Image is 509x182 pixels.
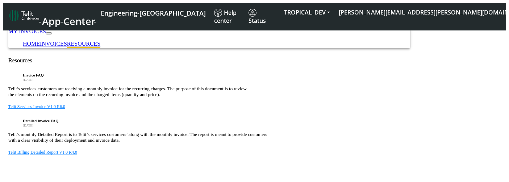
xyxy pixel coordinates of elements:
[23,73,501,77] h6: Invoice FAQ
[214,9,237,25] span: Help center
[46,32,52,34] button: Toggle navigation
[8,104,65,109] a: Telit Services Invoice V1.0 R6.0
[23,119,501,123] h6: Detailed Invoice FAQ
[100,6,205,19] a: Your current platform instance
[8,57,501,64] div: Resources
[9,8,95,25] a: App Center
[246,6,280,28] a: Status
[23,78,33,82] span: [DATE]
[249,9,266,25] span: Status
[8,28,46,34] a: MY INVOICES
[23,41,40,47] a: HOME
[23,124,33,127] span: [DATE]
[67,41,100,47] a: RESOURCES
[211,6,246,28] a: Help center
[8,86,501,98] article: Telit’s services customers are receiving a monthly invoice for the recurring charges. The purpose...
[280,6,334,19] button: TROPICAL_DEV
[101,9,206,17] span: Engineering-[GEOGRAPHIC_DATA]
[8,132,501,143] article: Telit's monthly Detailed Report is to Telit’s services customers’ along with the monthly invoice....
[9,10,39,21] img: logo-telit-cinterion-gw-new.png
[249,9,256,17] img: status.svg
[214,9,222,17] img: knowledge.svg
[42,15,96,28] span: App Center
[8,150,77,155] a: Telit Billing Detailed Report V1.0 R4.0
[40,41,67,47] a: INVOICES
